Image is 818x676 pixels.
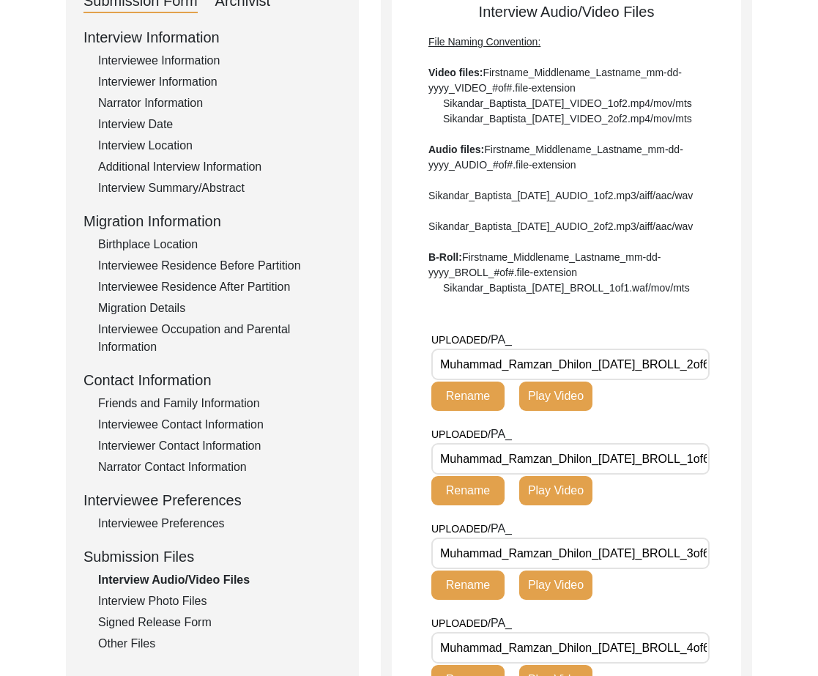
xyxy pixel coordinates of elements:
span: PA_ [491,333,512,346]
div: Firstname_Middlename_Lastname_mm-dd-yyyy_VIDEO_#of#.file-extension Sikandar_Baptista_[DATE]_VIDEO... [428,34,704,296]
div: Interviewee Preferences [98,515,341,532]
div: Interviewee Residence Before Partition [98,257,341,275]
div: Friends and Family Information [98,395,341,412]
div: Birthplace Location [98,236,341,253]
div: Narrator Contact Information [98,458,341,476]
button: Play Video [519,382,592,411]
span: UPLOADED/ [431,617,491,629]
span: File Naming Convention: [428,36,540,48]
div: Additional Interview Information [98,158,341,176]
button: Play Video [519,571,592,600]
div: Interview Summary/Abstract [98,179,341,197]
div: Other Files [98,635,341,653]
div: Signed Release Form [98,614,341,631]
span: UPLOADED/ [431,334,491,346]
div: Interviewee Information [98,52,341,70]
div: Interview Audio/Video Files [98,571,341,589]
div: Interviewee Residence After Partition [98,278,341,296]
div: Interview Location [98,137,341,155]
div: Interviewee Contact Information [98,416,341,434]
div: Interview Photo Files [98,593,341,610]
div: Interviewee Occupation and Parental Information [98,321,341,356]
div: Interviewer Contact Information [98,437,341,455]
div: Narrator Information [98,94,341,112]
div: Interview Information [83,26,341,48]
b: Audio files: [428,144,484,155]
span: PA_ [491,522,512,535]
div: Interview Audio/Video Files [392,1,741,296]
div: Interviewer Information [98,73,341,91]
b: Video files: [428,67,483,78]
button: Rename [431,571,505,600]
div: Contact Information [83,369,341,391]
button: Play Video [519,476,592,505]
button: Rename [431,382,505,411]
button: Rename [431,476,505,505]
b: B-Roll: [428,251,462,263]
div: Interview Date [98,116,341,133]
div: Interviewee Preferences [83,489,341,511]
div: Migration Details [98,300,341,317]
span: UPLOADED/ [431,523,491,535]
span: PA_ [491,428,512,440]
span: UPLOADED/ [431,428,491,440]
div: Migration Information [83,210,341,232]
div: Submission Files [83,546,341,568]
span: PA_ [491,617,512,629]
